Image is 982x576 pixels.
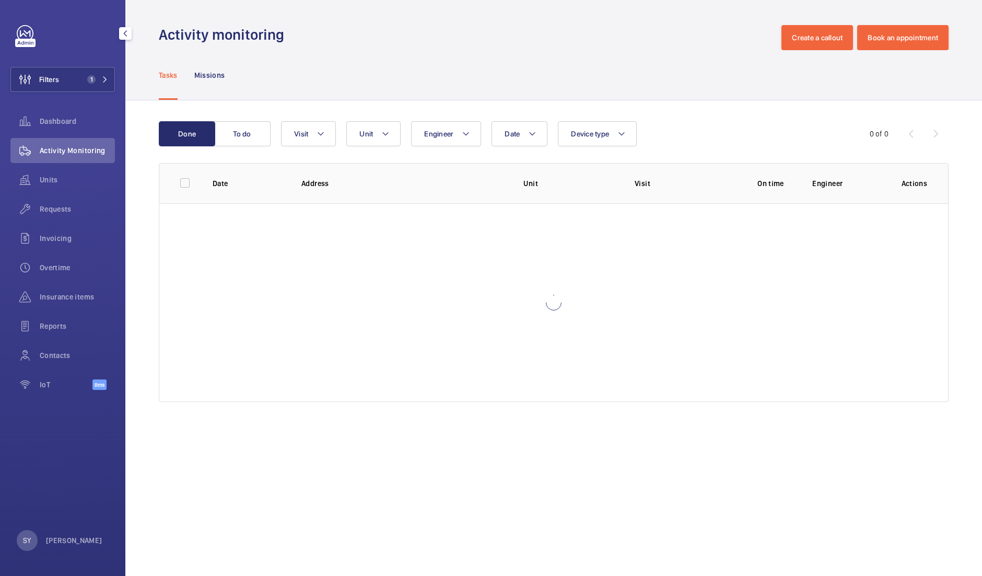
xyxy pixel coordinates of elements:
[571,130,609,138] span: Device type
[40,175,115,185] span: Units
[92,379,107,390] span: Beta
[359,130,373,138] span: Unit
[87,75,96,84] span: 1
[39,74,59,85] span: Filters
[424,130,453,138] span: Engineer
[40,321,115,331] span: Reports
[40,379,92,390] span: IoT
[492,121,547,146] button: Date
[558,121,637,146] button: Device type
[505,130,520,138] span: Date
[40,145,115,156] span: Activity Monitoring
[812,178,884,189] p: Engineer
[214,121,271,146] button: To do
[40,292,115,302] span: Insurance items
[159,70,178,80] p: Tasks
[870,129,889,139] div: 0 of 0
[411,121,481,146] button: Engineer
[523,178,618,189] p: Unit
[46,535,102,546] p: [PERSON_NAME]
[635,178,729,189] p: Visit
[294,130,308,138] span: Visit
[159,25,290,44] h1: Activity monitoring
[746,178,796,189] p: On time
[194,70,225,80] p: Missions
[23,535,31,546] p: SY
[40,233,115,244] span: Invoicing
[902,178,927,189] p: Actions
[40,204,115,214] span: Requests
[40,116,115,126] span: Dashboard
[301,178,507,189] p: Address
[857,25,949,50] button: Book an appointment
[781,25,853,50] button: Create a callout
[213,178,285,189] p: Date
[281,121,336,146] button: Visit
[159,121,215,146] button: Done
[346,121,401,146] button: Unit
[40,350,115,361] span: Contacts
[10,67,115,92] button: Filters1
[40,262,115,273] span: Overtime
